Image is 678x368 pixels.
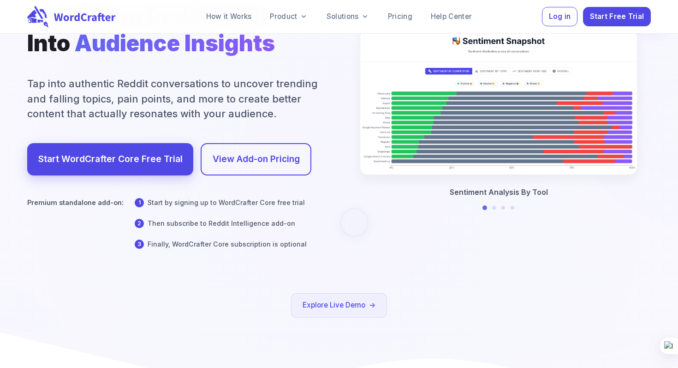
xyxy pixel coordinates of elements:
p: Sentiment Analysis By Tool [450,187,548,198]
a: Help Center [423,7,479,26]
a: How it Works [199,7,259,26]
a: Pricing [381,7,420,26]
a: Solutions [319,7,377,26]
button: Log in [542,7,577,27]
a: Start WordCrafter Core Free Trial [27,143,193,175]
a: View Add-on Pricing [201,143,311,175]
span: Log in [549,11,571,23]
a: Start WordCrafter Core Free Trial [38,151,183,167]
button: Start Free Trial [583,7,651,27]
img: Sentiment Analysis By Tool [360,30,637,175]
span: Start Free Trial [590,11,644,23]
a: View Add-on Pricing [213,151,300,167]
a: Explore Live Demo [291,293,387,318]
a: Explore Live Demo [303,299,375,312]
a: Product [262,7,315,26]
